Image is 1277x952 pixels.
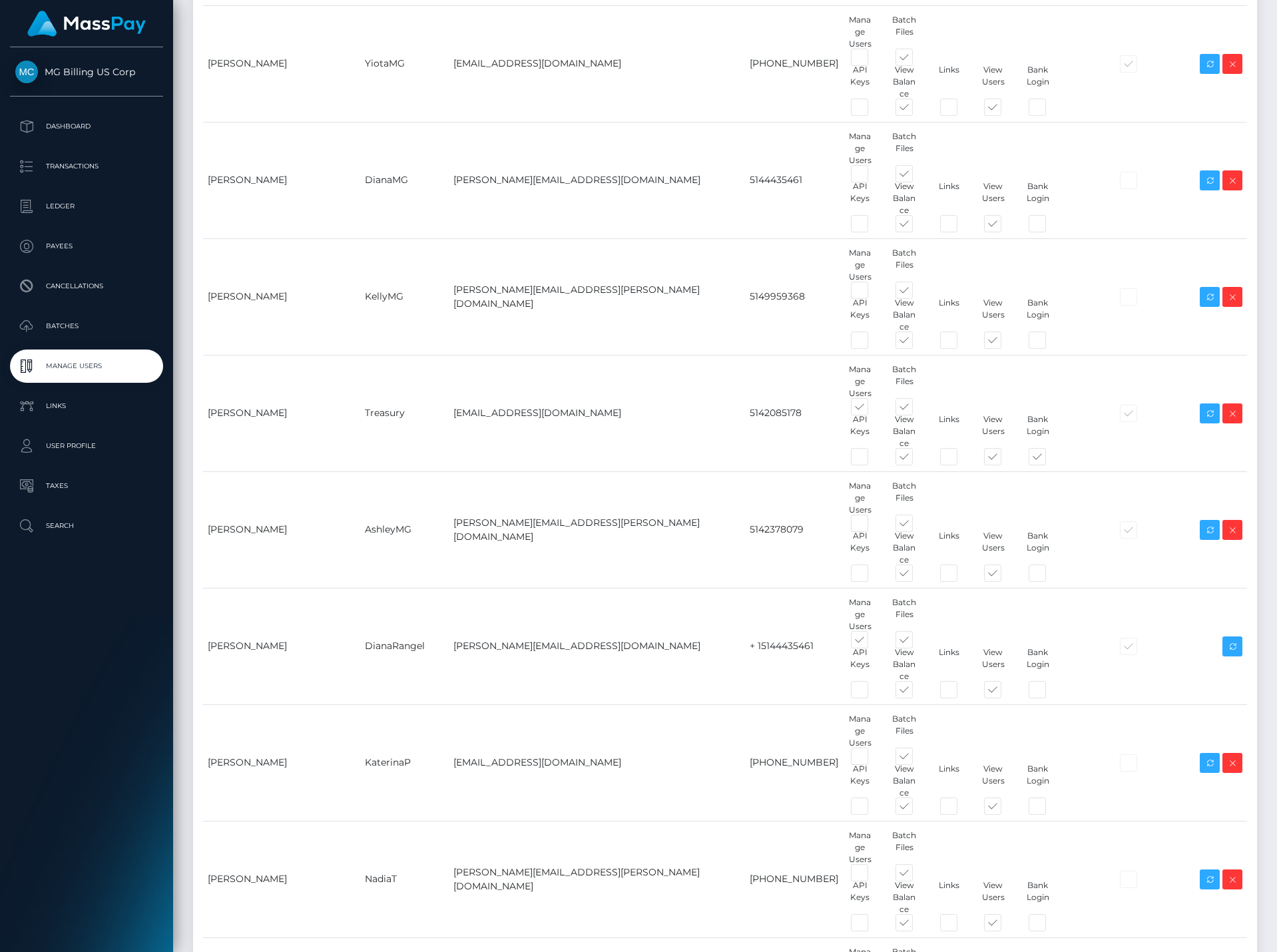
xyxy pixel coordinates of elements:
td: [EMAIL_ADDRESS][DOMAIN_NAME] [449,355,745,471]
div: View Users [971,413,1016,449]
div: API Keys [838,879,882,915]
img: MassPay Logo [27,11,146,37]
td: [PHONE_NUMBER] [745,5,843,122]
div: View Users [971,646,1016,682]
div: View Balance [882,180,927,216]
a: Dashboard [10,110,163,143]
img: MG Billing US Corp [15,61,38,83]
div: Batch Files [882,247,927,283]
td: [PERSON_NAME][EMAIL_ADDRESS][PERSON_NAME][DOMAIN_NAME] [449,238,745,355]
div: Batch Files [882,14,927,50]
a: Batches [10,310,163,343]
td: [PERSON_NAME][EMAIL_ADDRESS][DOMAIN_NAME] [449,122,745,238]
div: Links [927,530,971,566]
div: Bank Login [1015,530,1060,566]
div: View Balance [882,413,927,449]
div: API Keys [838,64,882,100]
td: [PERSON_NAME] [203,704,360,821]
div: Batch Files [882,713,927,749]
p: Ledger [15,196,158,216]
p: Dashboard [15,117,158,136]
div: Batch Files [882,480,927,516]
td: [PERSON_NAME] [203,5,360,122]
div: Batch Files [882,130,927,166]
div: Batch Files [882,830,927,865]
div: Bank Login [1015,297,1060,333]
div: Links [927,879,971,915]
div: View Balance [882,530,927,566]
p: Links [15,396,158,416]
p: Manage Users [15,356,158,376]
p: Search [15,516,158,536]
td: [PERSON_NAME][EMAIL_ADDRESS][DOMAIN_NAME] [449,588,745,704]
p: Cancellations [15,276,158,296]
td: [PHONE_NUMBER] [745,821,843,937]
div: View Users [971,297,1016,333]
div: Batch Files [882,363,927,399]
div: Manage Users [838,830,882,865]
a: Links [10,389,163,423]
td: DianaRangel [360,588,449,704]
div: API Keys [838,180,882,216]
p: Transactions [15,156,158,176]
a: User Profile [10,429,163,463]
a: Manage Users [10,350,163,383]
p: Taxes [15,476,158,496]
td: + 15144435461 [745,588,843,704]
div: View Users [971,879,1016,915]
a: Search [10,509,163,543]
div: Links [927,180,971,216]
div: Bank Login [1015,180,1060,216]
td: [EMAIL_ADDRESS][DOMAIN_NAME] [449,704,745,821]
div: View Users [971,763,1016,799]
div: Links [927,297,971,333]
td: YiotaMG [360,5,449,122]
div: Links [927,763,971,799]
td: [PERSON_NAME] [203,471,360,588]
div: API Keys [838,530,882,566]
div: Manage Users [838,713,882,749]
td: [PERSON_NAME] [203,588,360,704]
div: Manage Users [838,480,882,516]
div: Bank Login [1015,646,1060,682]
div: View Users [971,64,1016,100]
div: Batch Files [882,596,927,632]
p: User Profile [15,436,158,456]
td: 5142378079 [745,471,843,588]
a: Taxes [10,469,163,503]
div: View Balance [882,64,927,100]
a: Ledger [10,190,163,223]
td: [PERSON_NAME] [203,821,360,937]
div: Manage Users [838,14,882,50]
div: Bank Login [1015,64,1060,100]
div: Bank Login [1015,879,1060,915]
td: [EMAIL_ADDRESS][DOMAIN_NAME] [449,5,745,122]
td: 5142085178 [745,355,843,471]
div: Manage Users [838,363,882,399]
td: [PERSON_NAME] [203,122,360,238]
div: Manage Users [838,247,882,283]
td: 5144435461 [745,122,843,238]
div: Links [927,413,971,449]
div: API Keys [838,413,882,449]
td: KaterinaP [360,704,449,821]
a: Transactions [10,150,163,183]
div: View Balance [882,763,927,799]
p: Payees [15,236,158,256]
td: AshleyMG [360,471,449,588]
td: [PERSON_NAME][EMAIL_ADDRESS][PERSON_NAME][DOMAIN_NAME] [449,471,745,588]
p: Batches [15,316,158,336]
div: Links [927,646,971,682]
div: Manage Users [838,596,882,632]
td: KellyMG [360,238,449,355]
div: View Balance [882,646,927,682]
td: NadiaT [360,821,449,937]
td: Treasury [360,355,449,471]
div: API Keys [838,763,882,799]
td: [PERSON_NAME] [203,238,360,355]
td: 5149959368 [745,238,843,355]
td: DianaMG [360,122,449,238]
div: Bank Login [1015,413,1060,449]
div: Links [927,64,971,100]
td: [PERSON_NAME][EMAIL_ADDRESS][PERSON_NAME][DOMAIN_NAME] [449,821,745,937]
